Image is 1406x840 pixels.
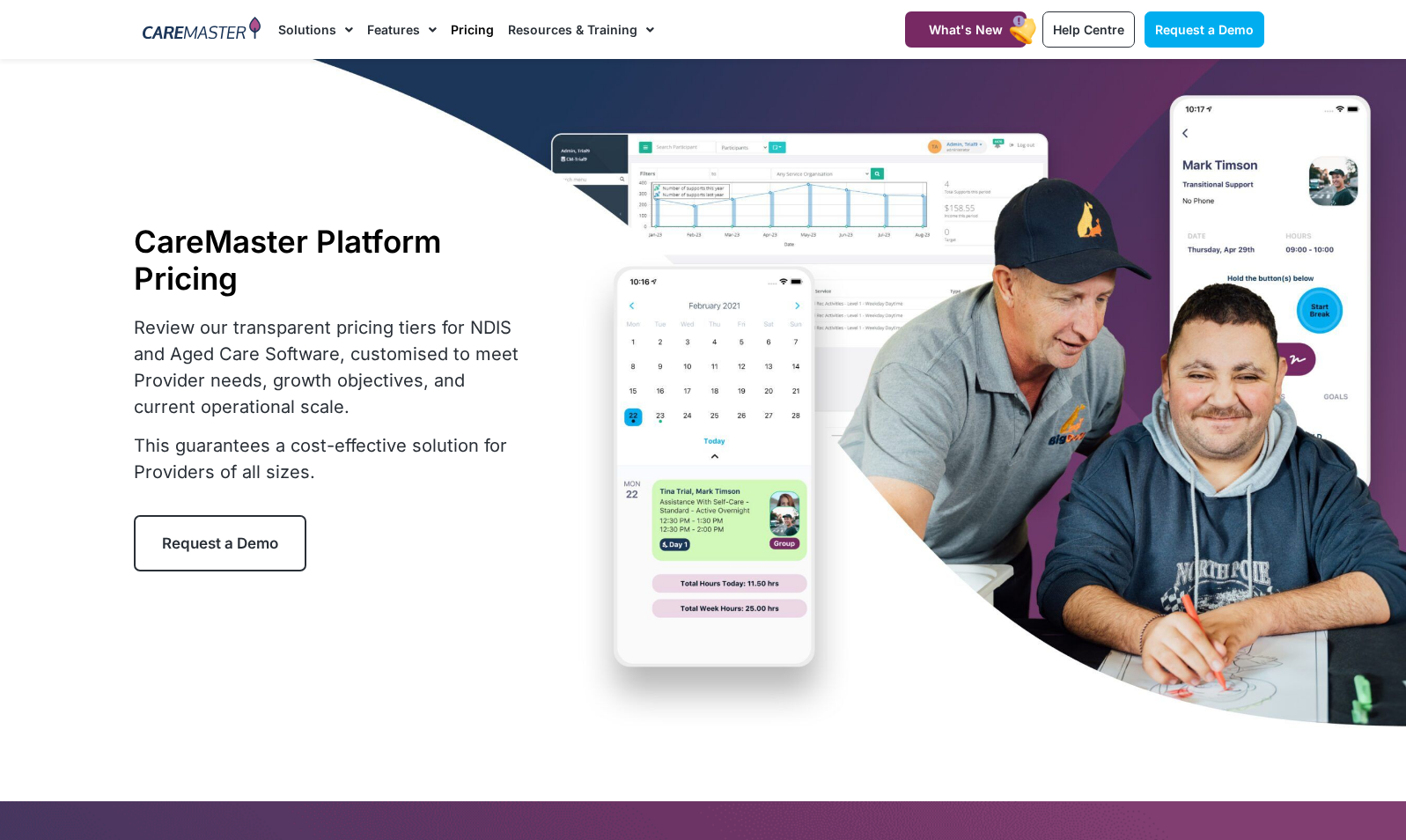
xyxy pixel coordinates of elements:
[1042,11,1135,48] a: Help Centre
[1145,11,1264,48] a: Request a Demo
[134,432,530,485] p: This guarantees a cost-effective solution for Providers of all sizes.
[162,534,278,552] span: Request a Demo
[1053,22,1124,37] span: Help Centre
[929,22,1003,37] span: What's New
[134,515,306,571] a: Request a Demo
[134,314,530,420] p: Review our transparent pricing tiers for NDIS and Aged Care Software, customised to meet Provider...
[143,17,261,43] img: CareMaster Logo
[134,223,530,297] h1: CareMaster Platform Pricing
[1155,22,1254,37] span: Request a Demo
[905,11,1027,48] a: What's New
